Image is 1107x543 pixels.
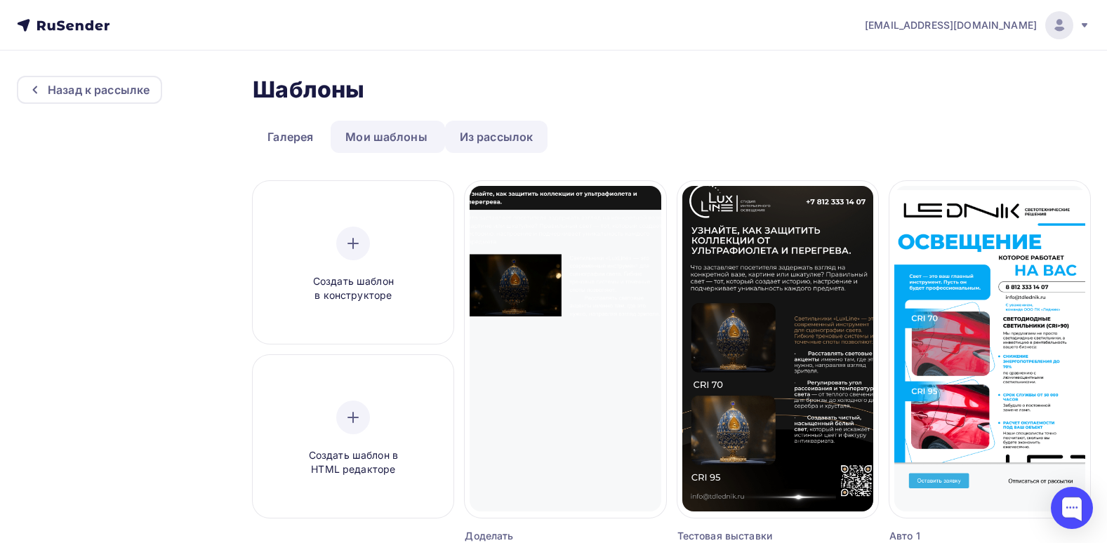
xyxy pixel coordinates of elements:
span: Создать шаблон в HTML редакторе [286,448,420,477]
a: Мои шаблоны [331,121,442,153]
div: Тестовая выставки [677,529,828,543]
a: Галерея [253,121,328,153]
div: Авто 1 [889,529,1040,543]
span: [EMAIL_ADDRESS][DOMAIN_NAME] [865,18,1037,32]
span: Создать шаблон в конструкторе [286,274,420,303]
h2: Шаблоны [253,76,364,104]
div: Назад к рассылке [48,81,150,98]
a: Из рассылок [445,121,548,153]
div: Доделать [465,529,616,543]
a: [EMAIL_ADDRESS][DOMAIN_NAME] [865,11,1090,39]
